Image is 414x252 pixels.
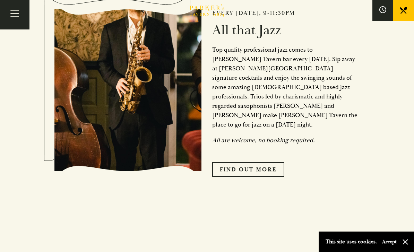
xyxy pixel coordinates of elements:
[212,9,360,17] h2: Every [DATE], 9-11:30pm
[212,22,360,39] h2: All that Jazz
[212,136,315,144] em: All are welcome, no booking required.
[212,162,284,177] a: Find Out More
[212,45,360,129] p: Top quality professional jazz comes to [PERSON_NAME] Tavern bar every [DATE]. Sip away at [PERSON...
[326,237,377,247] p: This site uses cookies.
[382,238,397,245] button: Accept
[402,238,409,245] button: Close and accept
